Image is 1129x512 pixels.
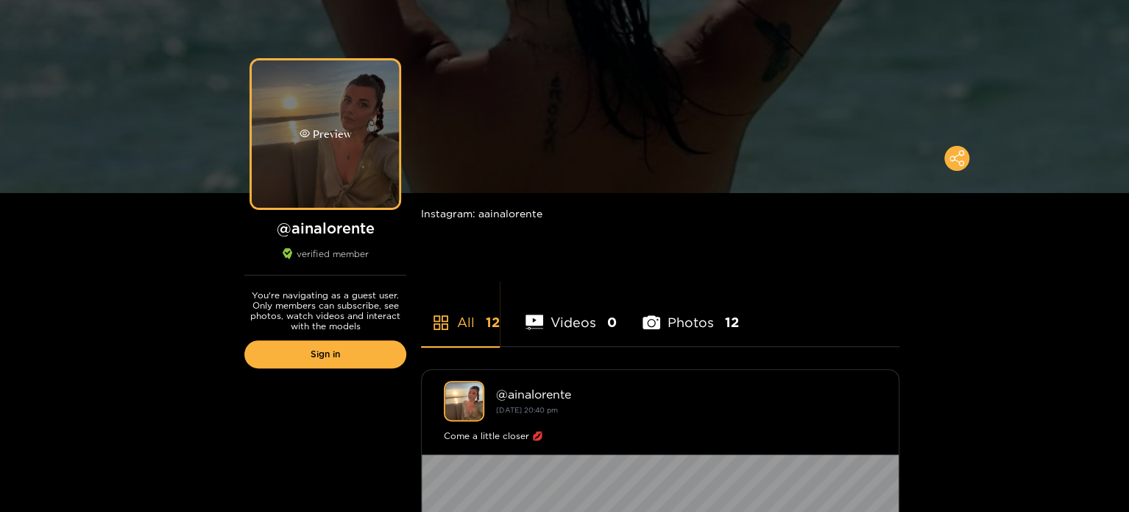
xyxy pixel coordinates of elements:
p: You're navigating as a guest user. Only members can subscribe, see photos, watch videos and inter... [244,290,406,332]
img: ainalorente [444,381,484,421]
li: Videos [525,280,617,346]
span: 12 [725,313,739,332]
span: 12 [486,313,500,332]
a: Sign in [244,340,406,368]
span: 0 [607,313,617,332]
div: Instagram: aainalorente [421,193,899,234]
div: Come a little closer 💋 [444,429,877,443]
div: verified member [244,248,406,276]
span: eye [300,128,310,138]
div: Preview [300,126,352,143]
div: @ ainalorente [496,387,877,401]
span: appstore [432,314,450,332]
h1: @ ainalorente [244,219,406,237]
small: [DATE] 20:40 pm [496,406,558,414]
li: Photos [643,280,739,346]
li: All [421,280,500,346]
